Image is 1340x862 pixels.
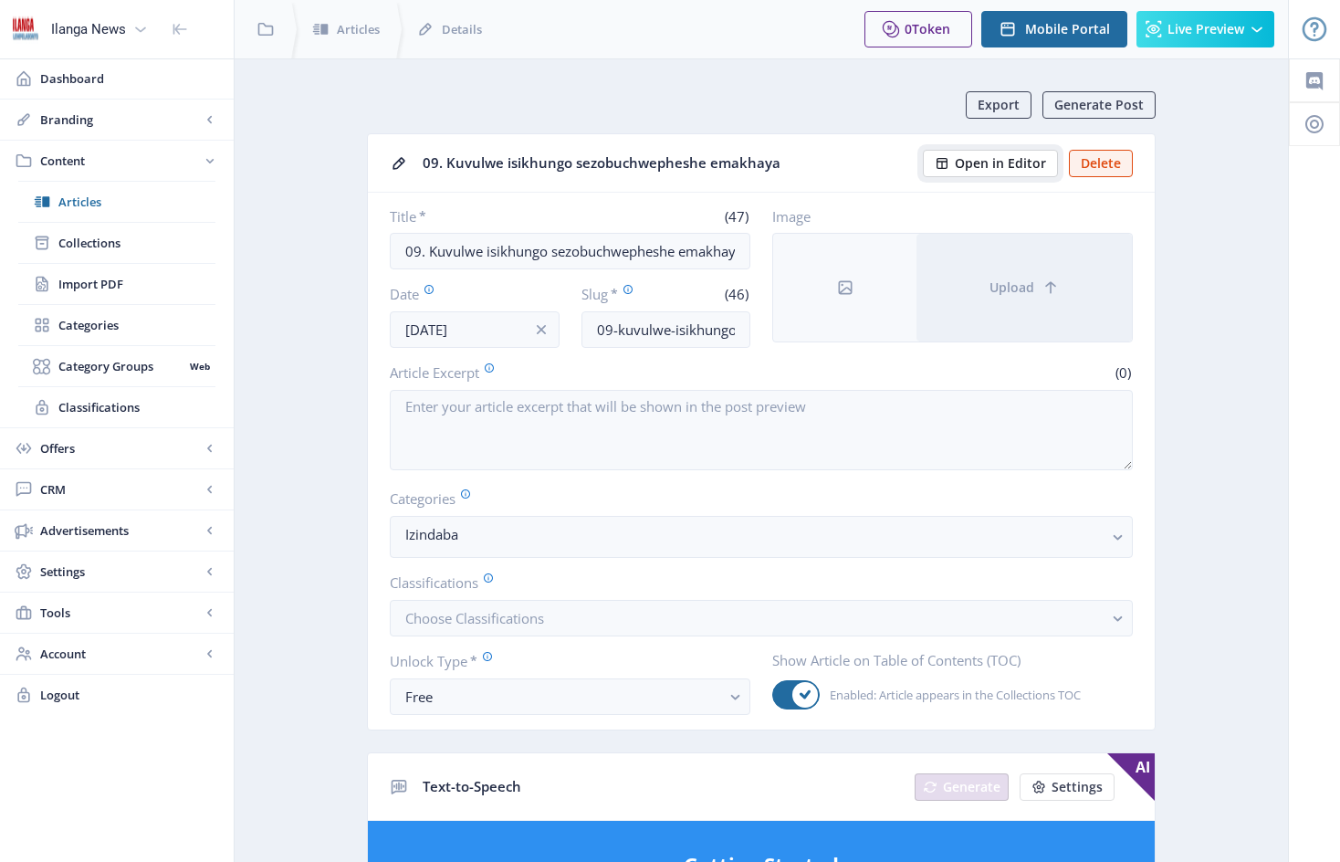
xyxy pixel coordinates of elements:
[11,15,40,44] img: 6e32966d-d278-493e-af78-9af65f0c2223.png
[390,284,545,304] label: Date
[58,193,215,211] span: Articles
[51,9,126,49] div: Ilanga News
[581,311,751,348] input: this-is-how-a-slug-looks-like
[966,91,1031,119] button: Export
[390,363,754,383] label: Article Excerpt
[955,156,1046,171] span: Open in Editor
[904,773,1009,801] a: New page
[772,651,1118,669] label: Show Article on Table of Contents (TOC)
[390,516,1133,558] button: Izindaba
[1042,91,1156,119] button: Generate Post
[1052,780,1103,794] span: Settings
[40,521,201,540] span: Advertisements
[18,182,215,222] a: Articles
[943,780,1000,794] span: Generate
[40,604,201,622] span: Tools
[581,284,659,304] label: Slug
[722,285,750,303] span: (46)
[58,316,215,334] span: Categories
[1054,98,1144,112] span: Generate Post
[18,264,215,304] a: Import PDF
[405,609,544,627] span: Choose Classifications
[390,573,1118,593] label: Classifications
[923,150,1058,177] button: Open in Editor
[1167,22,1244,37] span: Live Preview
[337,20,380,38] span: Articles
[18,346,215,386] a: Category GroupsWeb
[912,20,950,37] span: Token
[18,387,215,427] a: Classifications
[390,311,560,348] input: Publishing Date
[18,223,215,263] a: Collections
[1025,22,1110,37] span: Mobile Portal
[722,207,750,226] span: (47)
[1113,363,1133,382] span: (0)
[405,686,720,708] div: Free
[390,233,750,269] input: Type Article Title ...
[772,207,1118,226] label: Image
[442,20,482,38] span: Details
[915,773,1009,801] button: Generate
[390,678,750,715] button: Free
[183,357,215,375] nb-badge: Web
[58,357,183,375] span: Category Groups
[523,311,560,348] button: info
[40,69,219,88] span: Dashboard
[820,684,1081,706] span: Enabled: Article appears in the Collections TOC
[1020,773,1115,801] button: Settings
[390,600,1133,636] button: Choose Classifications
[978,98,1020,112] span: Export
[405,523,1103,545] nb-select-label: Izindaba
[390,651,736,671] label: Unlock Type
[1069,150,1133,177] button: Delete
[1009,773,1115,801] a: New page
[58,275,215,293] span: Import PDF
[1107,753,1155,801] span: AI
[989,280,1034,295] span: Upload
[40,645,201,663] span: Account
[58,234,215,252] span: Collections
[1136,11,1274,47] button: Live Preview
[40,110,201,129] span: Branding
[390,489,1118,509] label: Categories
[58,398,215,416] span: Classifications
[40,562,201,581] span: Settings
[40,152,201,170] span: Content
[40,480,201,499] span: CRM
[40,686,219,704] span: Logout
[916,234,1132,342] button: Upload
[532,321,550,339] nb-icon: info
[864,11,972,47] button: 0Token
[423,777,521,795] span: Text-to-Speech
[981,11,1127,47] button: Mobile Portal
[18,305,215,345] a: Categories
[40,439,201,457] span: Offers
[390,207,563,226] label: Title
[423,149,912,177] div: 09. Kuvulwe isikhungo sezobuchwepheshe emakhaya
